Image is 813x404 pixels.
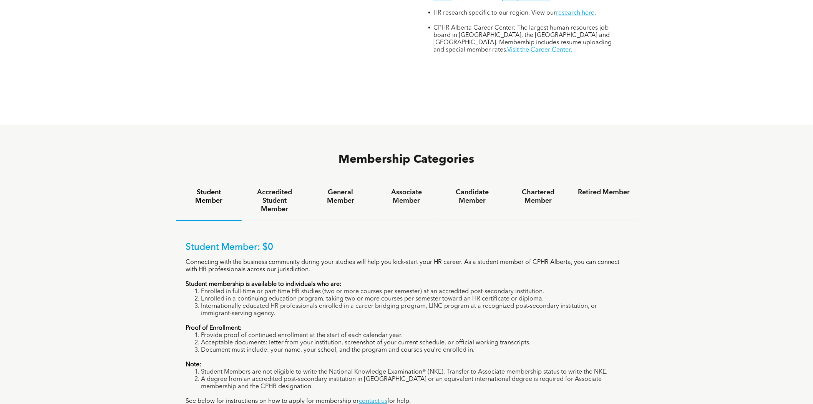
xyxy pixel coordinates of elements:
span: . [594,10,596,16]
li: Acceptable documents: letter from your institution, screenshot of your current schedule, or offic... [201,340,627,347]
h4: Student Member [183,189,235,205]
h4: Retired Member [578,189,630,197]
h4: General Member [315,189,367,205]
span: CPHR Alberta Career Center: The largest human resources job board in [GEOGRAPHIC_DATA], the [GEOG... [433,25,612,53]
li: Internationally educated HR professionals enrolled in a career bridging program, LINC program at ... [201,303,627,318]
li: Provide proof of continued enrollment at the start of each calendar year. [201,332,627,340]
li: Enrolled in full-time or part-time HR studies (two or more courses per semester) at an accredited... [201,289,627,296]
p: Student Member: $0 [186,242,627,254]
h4: Candidate Member [446,189,498,205]
p: Connecting with the business community during your studies will help you kick-start your HR caree... [186,259,627,274]
strong: Proof of Enrollment: [186,326,242,332]
span: HR research specific to our region. View our [433,10,556,16]
li: Enrolled in a continuing education program, taking two or more courses per semester toward an HR ... [201,296,627,303]
li: Document must include: your name, your school, and the program and courses you’re enrolled in. [201,347,627,354]
h4: Associate Member [380,189,432,205]
strong: Note: [186,362,201,368]
h4: Accredited Student Member [249,189,300,214]
strong: Student membership is available to individuals who are: [186,282,342,288]
a: Visit the Career Center. [507,47,572,53]
li: A degree from an accredited post-secondary institution in [GEOGRAPHIC_DATA] or an equivalent inte... [201,376,627,391]
h4: Chartered Member [512,189,564,205]
li: Student Members are not eligible to write the National Knowledge Examination® (NKE). Transfer to ... [201,369,627,376]
span: Membership Categories [339,154,475,165]
a: research here [556,10,594,16]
